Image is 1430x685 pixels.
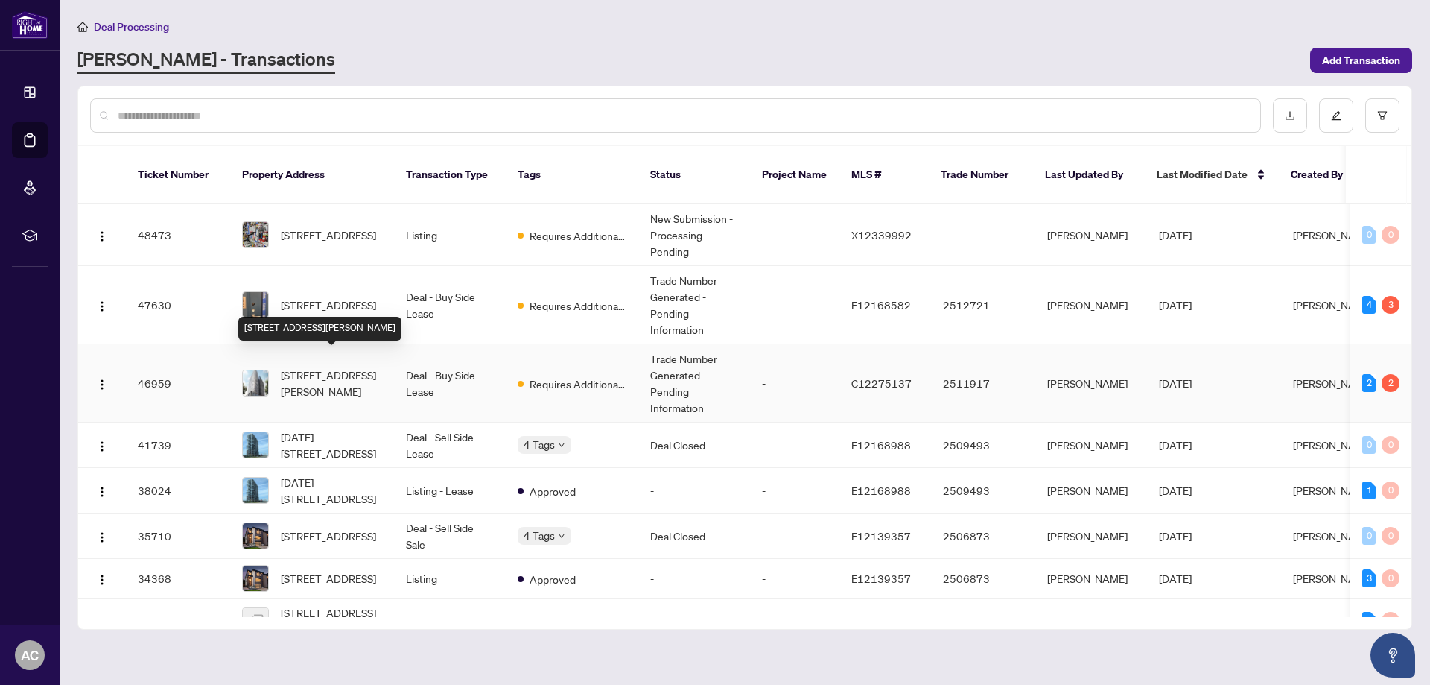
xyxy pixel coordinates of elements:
[1293,376,1373,390] span: [PERSON_NAME]
[77,22,88,32] span: home
[506,146,638,204] th: Tags
[281,604,382,637] span: [STREET_ADDRESS][PERSON_NAME]
[126,266,230,344] td: 47630
[750,559,839,599] td: -
[77,47,335,74] a: [PERSON_NAME] - Transactions
[1159,298,1192,312] span: [DATE]
[1382,527,1399,545] div: 0
[1285,110,1295,121] span: download
[1382,436,1399,454] div: 0
[243,292,268,318] img: thumbnail-img
[90,371,114,395] button: Logo
[530,571,576,587] span: Approved
[524,527,555,544] span: 4 Tags
[1035,423,1147,468] td: [PERSON_NAME]
[1035,344,1147,423] td: [PERSON_NAME]
[281,297,376,313] span: [STREET_ADDRESS]
[638,344,750,423] td: Trade Number Generated - Pending Information
[851,529,911,543] span: E12139357
[851,228,912,242] span: X12339992
[238,317,401,341] div: [STREET_ADDRESS][PERSON_NAME]
[394,423,506,468] td: Deal - Sell Side Lease
[1382,226,1399,244] div: 0
[1159,438,1192,452] span: [DATE]
[1159,572,1192,585] span: [DATE]
[931,599,1035,644] td: -
[1145,146,1279,204] th: Last Modified Date
[1035,559,1147,599] td: [PERSON_NAME]
[638,423,750,468] td: Deal Closed
[530,376,626,392] span: Requires Additional Docs
[281,528,376,544] span: [STREET_ADDRESS]
[530,297,626,314] span: Requires Additional Docs
[1035,266,1147,344] td: [PERSON_NAME]
[394,559,506,599] td: Listing
[851,484,911,497] span: E12168988
[1362,482,1376,499] div: 1
[394,514,506,559] td: Deal - Sell Side Sale
[90,223,114,247] button: Logo
[1035,204,1147,266] td: [PERSON_NAME]
[931,468,1035,514] td: 2509493
[530,613,575,630] span: Cancelled
[931,559,1035,599] td: 2506873
[394,146,506,204] th: Transaction Type
[1293,228,1373,242] span: [PERSON_NAME]
[230,146,394,204] th: Property Address
[929,146,1033,204] th: Trade Number
[1310,48,1412,73] button: Add Transaction
[931,204,1035,266] td: -
[750,468,839,514] td: -
[96,230,108,242] img: Logo
[638,146,750,204] th: Status
[638,514,750,559] td: Deal Closed
[1159,228,1192,242] span: [DATE]
[94,20,169,34] span: Deal Processing
[394,204,506,266] td: Listing
[750,514,839,559] td: -
[96,616,108,628] img: Logo
[1365,98,1399,133] button: filter
[126,599,230,644] td: 33250
[1362,527,1376,545] div: 0
[1035,599,1147,644] td: [PERSON_NAME]
[750,146,839,204] th: Project Name
[1370,633,1415,678] button: Open asap
[1362,374,1376,392] div: 2
[126,423,230,468] td: 41739
[90,433,114,457] button: Logo
[126,559,230,599] td: 34368
[394,468,506,514] td: Listing - Lease
[1382,612,1399,630] div: 0
[281,570,376,587] span: [STREET_ADDRESS]
[1319,98,1353,133] button: edit
[1159,376,1192,390] span: [DATE]
[1157,166,1248,183] span: Last Modified Date
[1273,98,1307,133] button: download
[638,266,750,344] td: Trade Number Generated - Pending Information
[1293,484,1373,497] span: [PERSON_NAME]
[126,146,230,204] th: Ticket Number
[90,524,114,548] button: Logo
[750,344,839,423] td: -
[126,514,230,559] td: 35710
[281,429,382,461] span: [DATE][STREET_ADDRESS]
[1362,612,1376,630] div: 1
[931,344,1035,423] td: 2511917
[558,532,565,540] span: down
[12,11,48,39] img: logo
[1293,572,1373,585] span: [PERSON_NAME]
[1362,569,1376,587] div: 3
[394,344,506,423] td: Deal - Buy Side Lease
[839,146,929,204] th: MLS #
[638,468,750,514] td: -
[243,370,268,396] img: thumbnail-img
[1293,438,1373,452] span: [PERSON_NAME]
[281,367,382,400] span: [STREET_ADDRESS][PERSON_NAME]
[96,379,108,391] img: Logo
[851,438,911,452] span: E12168988
[931,514,1035,559] td: 2506873
[90,293,114,317] button: Logo
[1382,482,1399,499] div: 0
[126,344,230,423] td: 46959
